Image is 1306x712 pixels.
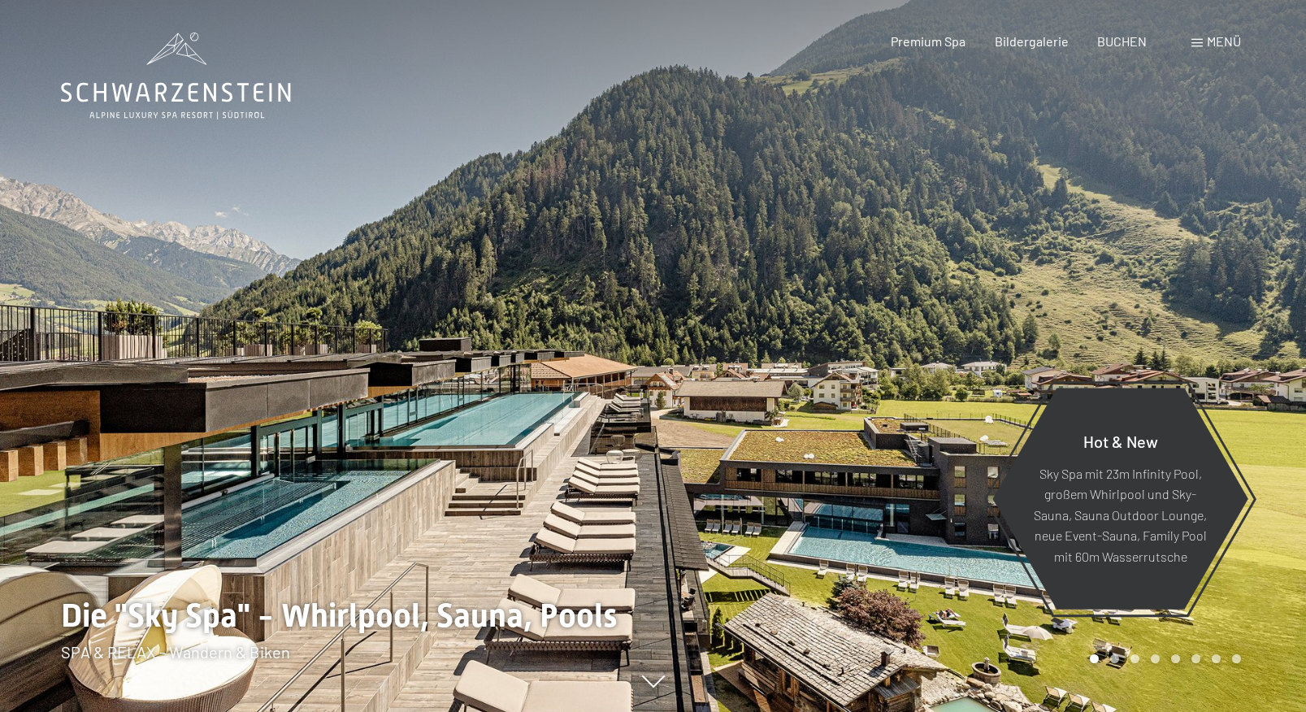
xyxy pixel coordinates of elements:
span: Hot & New [1083,431,1158,450]
div: Carousel Page 1 (Current Slide) [1090,654,1099,663]
div: Carousel Page 2 [1110,654,1119,663]
span: Menü [1207,33,1241,49]
div: Carousel Page 8 [1232,654,1241,663]
div: Carousel Pagination [1084,654,1241,663]
div: Carousel Page 4 [1151,654,1160,663]
div: Carousel Page 3 [1130,654,1139,663]
div: Carousel Page 6 [1191,654,1200,663]
a: BUCHEN [1097,33,1147,49]
a: Hot & New Sky Spa mit 23m Infinity Pool, großem Whirlpool und Sky-Sauna, Sauna Outdoor Lounge, ne... [991,387,1249,610]
a: Bildergalerie [995,33,1069,49]
a: Premium Spa [891,33,965,49]
p: Sky Spa mit 23m Infinity Pool, großem Whirlpool und Sky-Sauna, Sauna Outdoor Lounge, neue Event-S... [1032,462,1208,567]
div: Carousel Page 7 [1212,654,1221,663]
div: Carousel Page 5 [1171,654,1180,663]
